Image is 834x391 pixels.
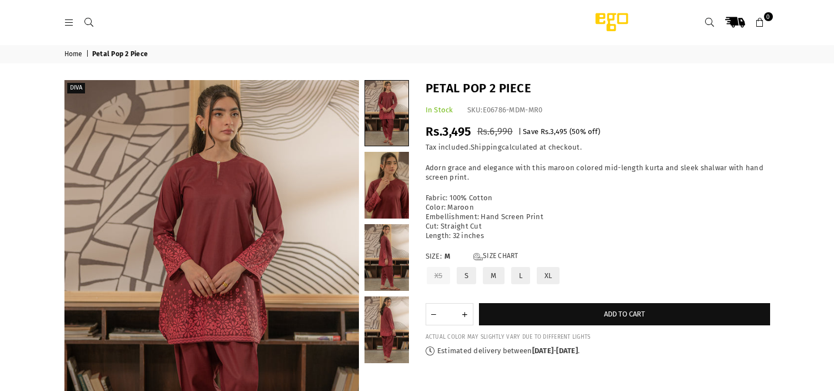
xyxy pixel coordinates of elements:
[456,266,477,285] label: S
[467,106,543,115] div: SKU:
[565,11,659,33] img: Ego
[64,50,84,59] a: Home
[479,303,770,325] button: Add to cart
[67,83,85,93] label: Diva
[426,106,453,114] span: In Stock
[483,106,543,114] span: E06786-MDM-MR0
[532,347,554,355] time: [DATE]
[570,127,600,136] span: ( % off)
[471,143,502,152] a: Shipping
[536,266,561,285] label: XL
[79,18,99,26] a: Search
[426,252,770,261] label: Size:
[604,310,645,318] span: Add to cart
[764,12,773,21] span: 0
[56,45,778,63] nav: breadcrumbs
[572,127,580,136] span: 50
[477,126,513,137] span: Rs.6,990
[426,347,770,356] p: Estimated delivery between - .
[541,127,568,136] span: Rs.3,495
[426,266,452,285] label: XS
[426,143,770,152] div: Tax included. calculated at checkout.
[426,194,770,240] p: Fabric: 100% Cotton Color: Maroon Embellishment: Hand Screen Print Cut: Straight Cut Length: 32 i...
[700,12,720,32] a: Search
[510,266,531,285] label: L
[86,50,91,59] span: |
[426,334,770,341] div: ACTUAL COLOR MAY SLIGHTLY VARY DUE TO DIFFERENT LIGHTS
[518,127,521,136] span: |
[556,347,578,355] time: [DATE]
[482,266,505,285] label: M
[59,18,79,26] a: Menu
[445,252,467,261] span: M
[750,12,770,32] a: 0
[426,303,473,325] quantity-input: Quantity
[426,164,770,182] p: Adorn grace and elegance with this maroon colored mid-length kurta and sleek shalwar with hand sc...
[426,80,770,97] h1: Petal Pop 2 Piece
[426,124,472,139] span: Rs.3,495
[92,50,149,59] span: Petal Pop 2 Piece
[523,127,538,136] span: Save
[473,252,518,261] a: Size Chart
